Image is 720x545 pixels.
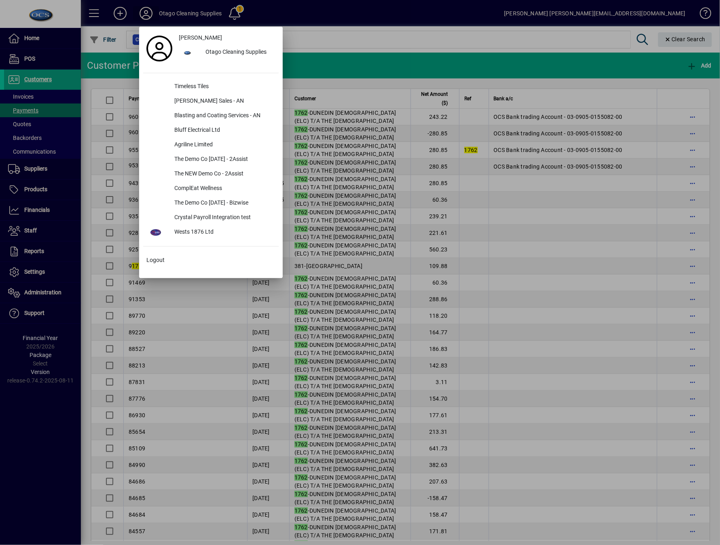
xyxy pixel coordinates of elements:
[143,182,279,196] button: ComplEat Wellness
[146,256,165,264] span: Logout
[168,80,279,94] div: Timeless Tiles
[168,167,279,182] div: The NEW Demo Co - 2Assist
[168,196,279,211] div: The Demo Co [DATE] - Bizwise
[143,167,279,182] button: The NEW Demo Co - 2Assist
[168,109,279,123] div: Blasting and Coating Services - AN
[143,80,279,94] button: Timeless Tiles
[143,225,279,240] button: Wests 1876 Ltd
[176,31,279,45] a: [PERSON_NAME]
[168,138,279,152] div: Agriline Limited
[168,94,279,109] div: [PERSON_NAME] Sales - AN
[143,123,279,138] button: Bluff Electrical Ltd
[143,94,279,109] button: [PERSON_NAME] Sales - AN
[143,211,279,225] button: Crystal Payroll Integration test
[168,123,279,138] div: Bluff Electrical Ltd
[143,109,279,123] button: Blasting and Coating Services - AN
[168,225,279,240] div: Wests 1876 Ltd
[143,41,176,56] a: Profile
[179,34,222,42] span: [PERSON_NAME]
[168,211,279,225] div: Crystal Payroll Integration test
[143,152,279,167] button: The Demo Co [DATE] - 2Assist
[168,152,279,167] div: The Demo Co [DATE] - 2Assist
[199,45,279,60] div: Otago Cleaning Supplies
[176,45,279,60] button: Otago Cleaning Supplies
[168,182,279,196] div: ComplEat Wellness
[143,196,279,211] button: The Demo Co [DATE] - Bizwise
[143,138,279,152] button: Agriline Limited
[143,253,279,268] button: Logout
